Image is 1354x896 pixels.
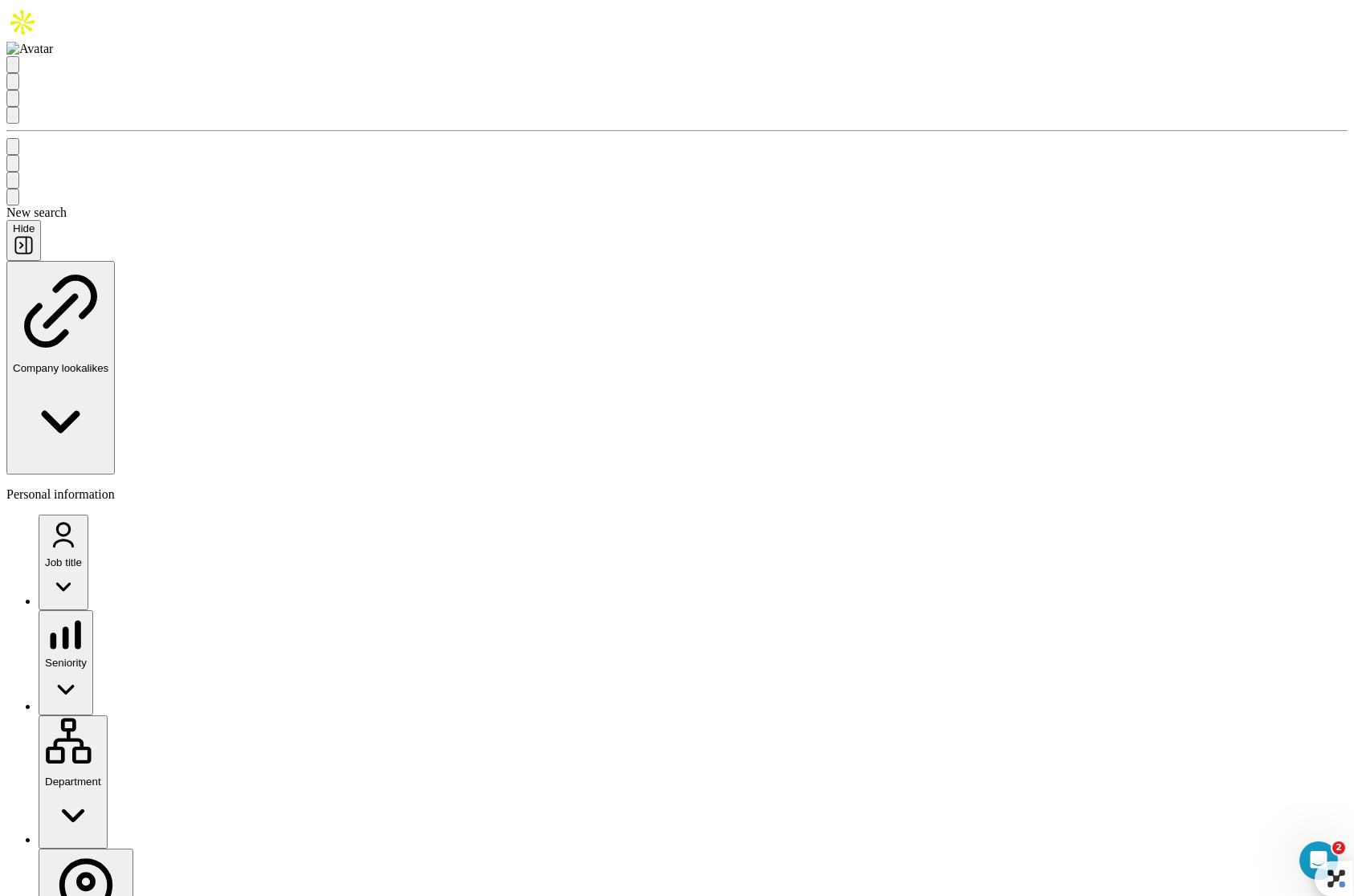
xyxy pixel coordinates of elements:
[6,73,19,90] button: Search
[39,715,108,849] button: Department
[6,220,41,261] button: Hide
[6,261,115,474] button: Company lookalikes
[6,155,19,172] button: Use Surfe API
[45,556,82,568] div: Job title
[6,56,19,73] button: Quick start
[45,776,101,788] div: Department
[45,657,87,669] div: Seniority
[1299,841,1338,880] iframe: Intercom live chat
[6,172,19,189] button: Dashboard
[13,362,108,374] div: Company lookalikes
[1332,841,1345,854] span: 2
[6,487,1348,502] p: Personal information
[6,90,19,107] button: Enrich CSV
[39,515,88,610] button: Job title
[6,6,39,39] img: Apollo.io
[6,189,19,206] button: Feedback
[6,138,19,155] button: Use Surfe on LinkedIn
[6,107,19,124] button: My lists
[6,206,1348,220] div: New search
[39,610,93,715] button: Seniority
[6,42,53,56] img: Avatar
